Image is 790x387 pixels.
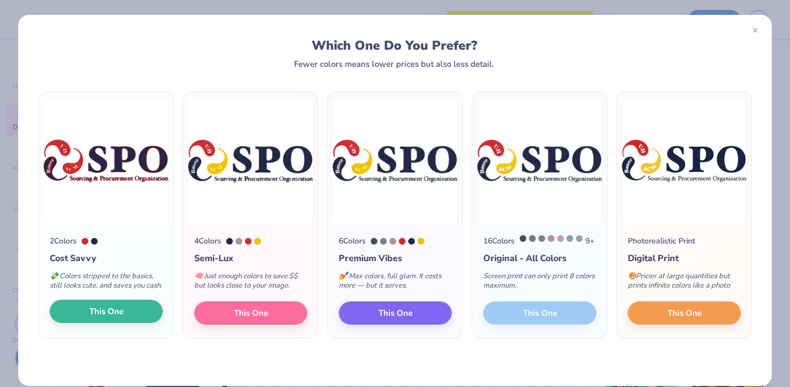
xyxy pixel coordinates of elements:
[520,235,526,242] div: 7540 C
[245,238,252,245] div: 711 C
[339,265,452,301] div: Max colors, full glam. It costs more — but it serves.
[82,238,88,245] div: 711 C
[548,235,554,242] div: 436 C
[628,271,637,281] span: 🎨
[483,235,515,247] div: 16 Colors
[380,238,387,245] div: 7544 C
[399,238,405,245] div: 711 C
[557,235,564,242] div: 7633 C
[378,307,413,320] span: This One
[254,238,261,245] div: 7406 C
[520,235,594,247] div: 9 +
[294,60,494,68] div: Fewer colors means lower prices but also less detail.
[50,265,163,301] div: Colors stripped to the basics, still looks cute, and saves you cash.
[483,265,596,301] div: Screen print can only print 8 colors maximum.
[194,301,307,325] button: This One
[529,235,536,242] div: Cool Gray 9 C
[389,238,396,245] div: 436 C
[50,300,163,323] button: This One
[332,98,458,224] img: 6 color option
[408,238,415,245] div: 533 C
[339,301,452,325] button: This One
[50,252,163,265] div: Cost Savvy
[621,98,747,224] img: Photorealistic preview
[477,98,602,224] img: 16 color option
[628,301,741,325] button: This One
[226,238,233,245] div: 533 C
[43,98,169,224] img: 2 color option
[371,238,377,245] div: 7540 C
[576,235,583,242] div: 7543 C
[483,252,596,265] div: Original - All Colors
[49,38,741,53] div: Which One Do You Prefer?
[194,252,307,265] div: Semi-Lux
[50,271,58,281] span: 💸
[418,238,424,245] div: 7406 C
[50,235,77,247] div: 2 Colors
[628,252,741,265] div: Digital Print
[339,235,366,247] div: 6 Colors
[628,265,741,301] div: Pricier at large quantities but prints infinite colors like a photo
[628,235,695,247] div: Photorealistic Print
[538,235,545,242] div: 7544 C
[194,271,203,281] span: 🧠
[339,271,348,281] span: 💅
[188,98,313,224] img: 4 color option
[234,307,268,320] span: This One
[194,235,221,247] div: 4 Colors
[91,238,98,245] div: 533 C
[89,305,124,318] span: This One
[339,252,452,265] div: Premium Vibes
[236,238,242,245] div: 436 C
[668,307,702,320] span: This One
[194,265,307,301] div: Just enough colors to save $$ but looks close to your image.
[567,235,573,242] div: 535 C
